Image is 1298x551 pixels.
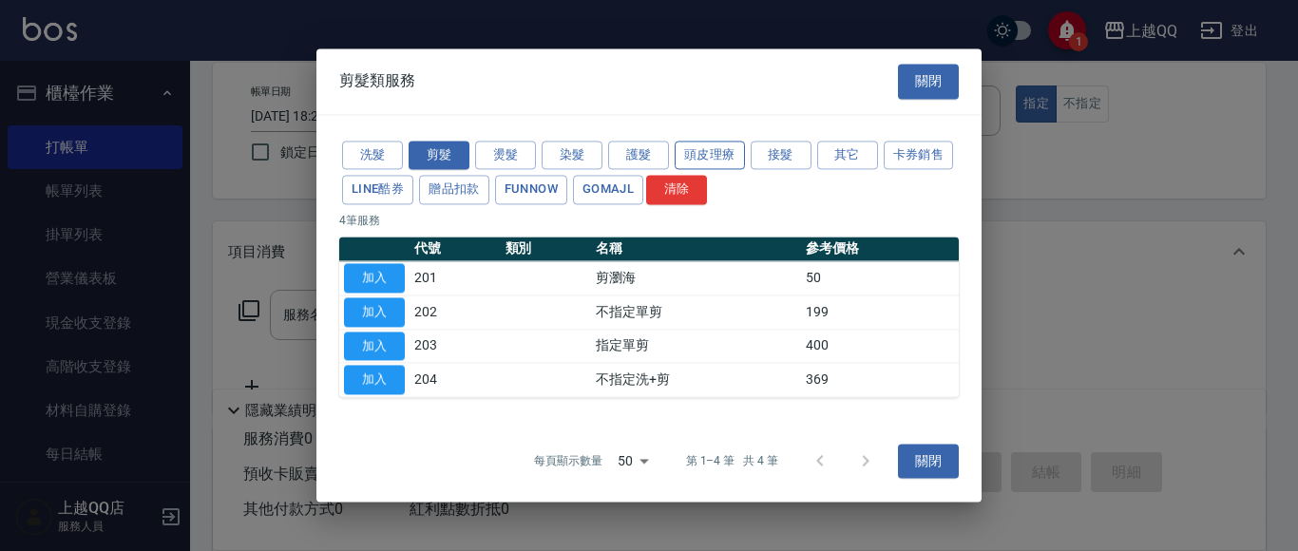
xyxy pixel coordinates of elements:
[591,237,801,261] th: 名稱
[591,363,801,397] td: 不指定洗+剪
[686,453,778,470] p: 第 1–4 筆 共 4 筆
[591,261,801,295] td: 剪瀏海
[344,297,405,327] button: 加入
[542,141,602,170] button: 染髮
[898,444,959,479] button: 關閉
[410,237,501,261] th: 代號
[610,435,656,486] div: 50
[342,176,413,205] button: LINE酷券
[884,141,954,170] button: 卡券銷售
[339,72,415,91] span: 剪髮類服務
[801,261,959,295] td: 50
[410,329,501,363] td: 203
[675,141,745,170] button: 頭皮理療
[344,366,405,395] button: 加入
[501,237,592,261] th: 類別
[801,363,959,397] td: 369
[801,329,959,363] td: 400
[409,141,469,170] button: 剪髮
[801,295,959,330] td: 199
[475,141,536,170] button: 燙髮
[495,176,567,205] button: FUNNOW
[344,332,405,361] button: 加入
[410,295,501,330] td: 202
[898,64,959,99] button: 關閉
[419,176,489,205] button: 贈品扣款
[751,141,811,170] button: 接髮
[573,176,643,205] button: GOMAJL
[534,453,602,470] p: 每頁顯示數量
[646,176,707,205] button: 清除
[591,329,801,363] td: 指定單剪
[410,261,501,295] td: 201
[817,141,878,170] button: 其它
[342,141,403,170] button: 洗髮
[339,212,959,229] p: 4 筆服務
[591,295,801,330] td: 不指定單剪
[801,237,959,261] th: 參考價格
[344,263,405,293] button: 加入
[410,363,501,397] td: 204
[608,141,669,170] button: 護髮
